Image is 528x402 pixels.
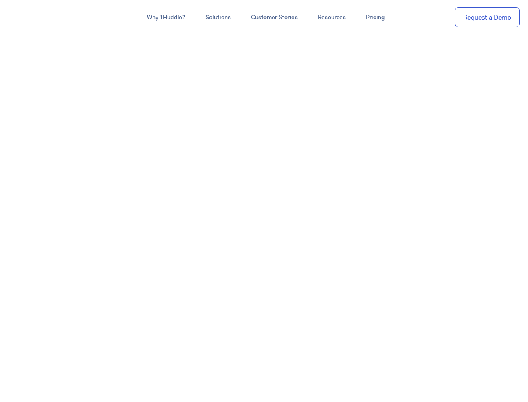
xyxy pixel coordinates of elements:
a: Why 1Huddle? [137,10,195,25]
a: Customer Stories [241,10,308,25]
a: Request a Demo [455,7,520,28]
img: ... [8,9,68,25]
a: Pricing [356,10,395,25]
a: Resources [308,10,356,25]
a: Solutions [195,10,241,25]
